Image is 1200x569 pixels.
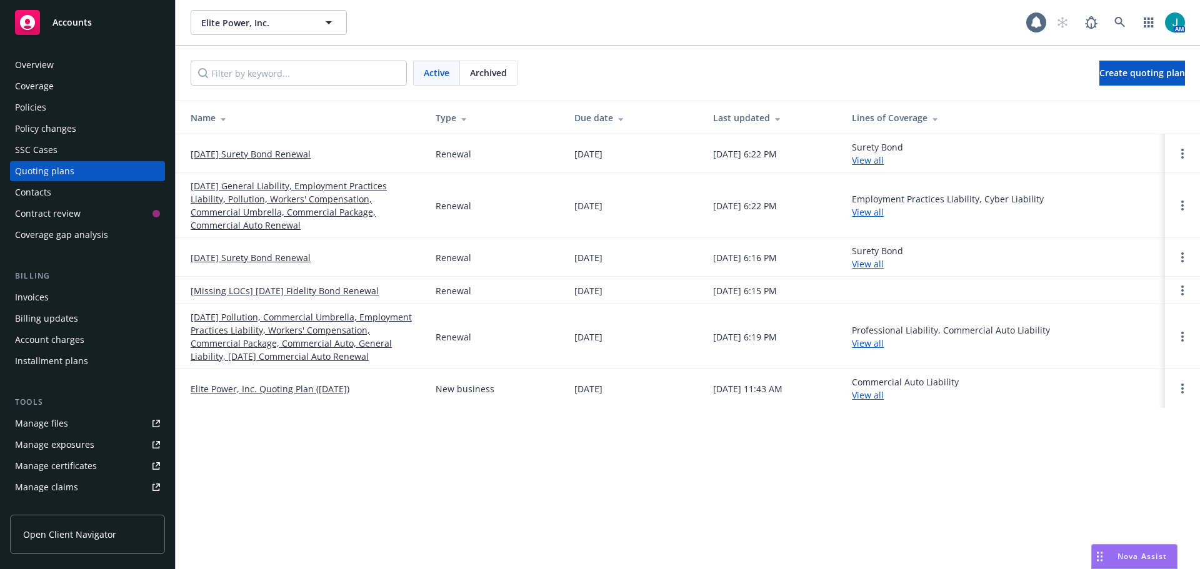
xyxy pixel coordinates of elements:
a: Open options [1175,198,1190,213]
div: [DATE] [574,382,602,395]
div: Manage files [15,413,68,433]
a: Open options [1175,250,1190,265]
div: [DATE] [574,251,602,264]
div: Manage exposures [15,435,94,455]
div: Tools [10,396,165,408]
a: View all [852,154,884,166]
span: Open Client Navigator [23,528,116,541]
a: Coverage [10,76,165,96]
div: Renewal [436,284,471,297]
a: Manage BORs [10,498,165,518]
a: Quoting plans [10,161,165,181]
div: [DATE] 11:43 AM [713,382,782,395]
a: Accounts [10,5,165,40]
span: Create quoting plan [1099,67,1185,79]
a: Search [1107,10,1132,35]
div: Employment Practices Liability, Cyber Liability [852,192,1044,219]
div: [DATE] 6:16 PM [713,251,777,264]
div: Renewal [436,147,471,161]
a: Create quoting plan [1099,61,1185,86]
div: Account charges [15,330,84,350]
div: Coverage gap analysis [15,225,108,245]
div: Installment plans [15,351,88,371]
a: Open options [1175,381,1190,396]
a: Overview [10,55,165,75]
a: Manage exposures [10,435,165,455]
a: View all [852,206,884,218]
div: Policy changes [15,119,76,139]
a: Elite Power, Inc. Quoting Plan ([DATE]) [191,382,349,395]
div: [DATE] 6:15 PM [713,284,777,297]
div: Manage certificates [15,456,97,476]
div: Overview [15,55,54,75]
a: Open options [1175,146,1190,161]
div: Drag to move [1092,545,1107,568]
span: Active [424,66,449,79]
div: SSC Cases [15,140,57,160]
div: Renewal [436,330,471,344]
a: Account charges [10,330,165,350]
span: Elite Power, Inc. [201,16,309,29]
div: Lines of Coverage [852,111,1155,124]
input: Filter by keyword... [191,61,407,86]
a: Open options [1175,329,1190,344]
div: Professional Liability, Commercial Auto Liability [852,324,1050,350]
a: Contract review [10,204,165,224]
div: Billing [10,270,165,282]
div: [DATE] [574,330,602,344]
a: [DATE] Pollution, Commercial Umbrella, Employment Practices Liability, Workers' Compensation, Com... [191,310,416,363]
a: Manage claims [10,477,165,497]
a: SSC Cases [10,140,165,160]
div: Last updated [713,111,832,124]
a: [DATE] General Liability, Employment Practices Liability, Pollution, Workers' Compensation, Comme... [191,179,416,232]
div: Renewal [436,251,471,264]
div: Invoices [15,287,49,307]
a: Switch app [1136,10,1161,35]
div: Manage claims [15,477,78,497]
div: New business [436,382,494,395]
div: Surety Bond [852,244,903,270]
a: Open options [1175,283,1190,298]
div: Surety Bond [852,141,903,167]
a: Installment plans [10,351,165,371]
div: Renewal [436,199,471,212]
a: Coverage gap analysis [10,225,165,245]
div: [DATE] [574,147,602,161]
div: Due date [574,111,693,124]
span: Accounts [52,17,92,27]
div: Policies [15,97,46,117]
a: View all [852,389,884,401]
div: [DATE] 6:22 PM [713,199,777,212]
a: Policy changes [10,119,165,139]
div: Name [191,111,416,124]
a: [DATE] Surety Bond Renewal [191,147,311,161]
div: [DATE] [574,284,602,297]
div: Coverage [15,76,54,96]
div: Manage BORs [15,498,74,518]
a: Contacts [10,182,165,202]
a: View all [852,258,884,270]
div: Commercial Auto Liability [852,375,959,402]
a: Invoices [10,287,165,307]
a: Report a Bug [1079,10,1104,35]
img: photo [1165,12,1185,32]
a: Start snowing [1050,10,1075,35]
div: Billing updates [15,309,78,329]
div: Contract review [15,204,81,224]
div: Quoting plans [15,161,74,181]
a: View all [852,337,884,349]
button: Nova Assist [1091,544,1177,569]
a: Manage files [10,413,165,433]
div: Type [436,111,554,124]
a: Policies [10,97,165,117]
button: Elite Power, Inc. [191,10,347,35]
a: [Missing LOCs] [DATE] Fidelity Bond Renewal [191,284,379,297]
div: Contacts [15,182,51,202]
span: Archived [470,66,507,79]
a: [DATE] Surety Bond Renewal [191,251,311,264]
a: Manage certificates [10,456,165,476]
div: [DATE] 6:22 PM [713,147,777,161]
div: [DATE] 6:19 PM [713,330,777,344]
span: Nova Assist [1117,551,1167,562]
